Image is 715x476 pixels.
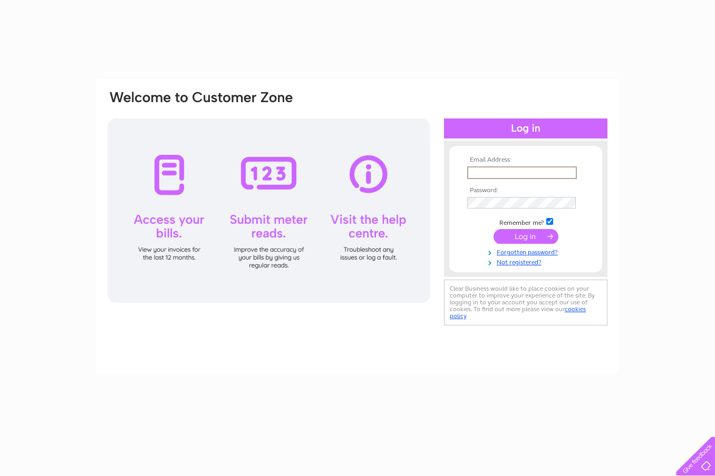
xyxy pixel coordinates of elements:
[450,305,586,320] a: cookies policy
[494,229,558,244] input: Submit
[465,187,587,194] th: Password:
[467,246,587,256] a: Forgotten password?
[465,216,587,227] td: Remember me?
[444,280,607,325] div: Clear Business would like to place cookies on your computer to improve your experience of the sit...
[465,156,587,164] th: Email Address:
[467,256,587,266] a: Not registered?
